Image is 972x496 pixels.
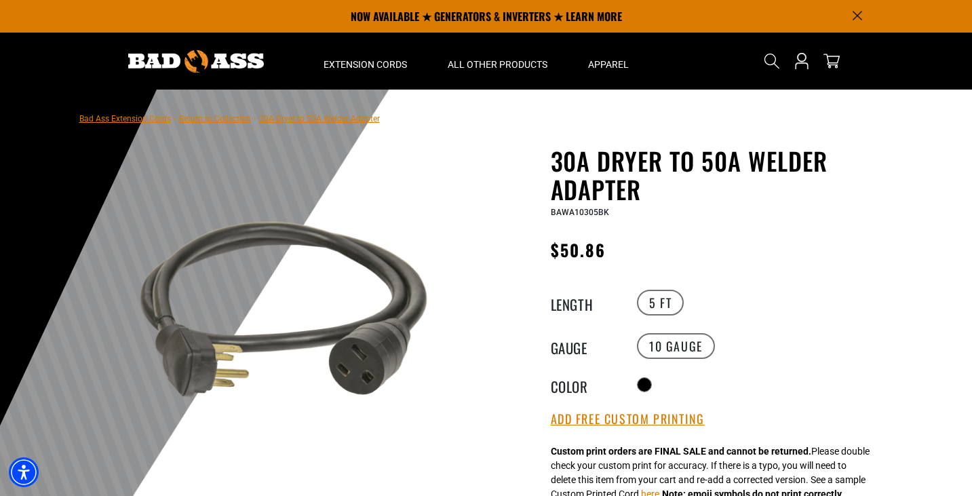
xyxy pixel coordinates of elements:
legend: Gauge [551,337,619,355]
a: Bad Ass Extension Cords [79,114,171,123]
label: 5 FT [637,290,684,316]
summary: All Other Products [427,33,568,90]
span: › [174,114,176,123]
legend: Color [551,376,619,394]
img: Bad Ass Extension Cords [128,50,264,73]
nav: breadcrumbs [79,110,380,126]
a: Return to Collection [179,114,251,123]
summary: Apparel [568,33,649,90]
span: Extension Cords [324,58,407,71]
span: BAWA10305BK [551,208,609,217]
label: 10 Gauge [637,333,715,359]
div: Accessibility Menu [9,457,39,487]
span: 30A Dryer to 50A Welder Adapter [259,114,380,123]
strong: Custom print orders are FINAL SALE and cannot be returned. [551,446,811,457]
h1: 30A Dryer to 50A Welder Adapter [551,147,883,204]
summary: Extension Cords [303,33,427,90]
legend: Length [551,294,619,311]
span: Apparel [588,58,629,71]
span: All Other Products [448,58,547,71]
img: black [119,149,446,476]
a: cart [821,53,842,69]
summary: Search [761,50,783,72]
a: Open this option [791,33,813,90]
button: Add Free Custom Printing [551,412,705,427]
span: › [254,114,256,123]
span: $50.86 [551,237,606,262]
